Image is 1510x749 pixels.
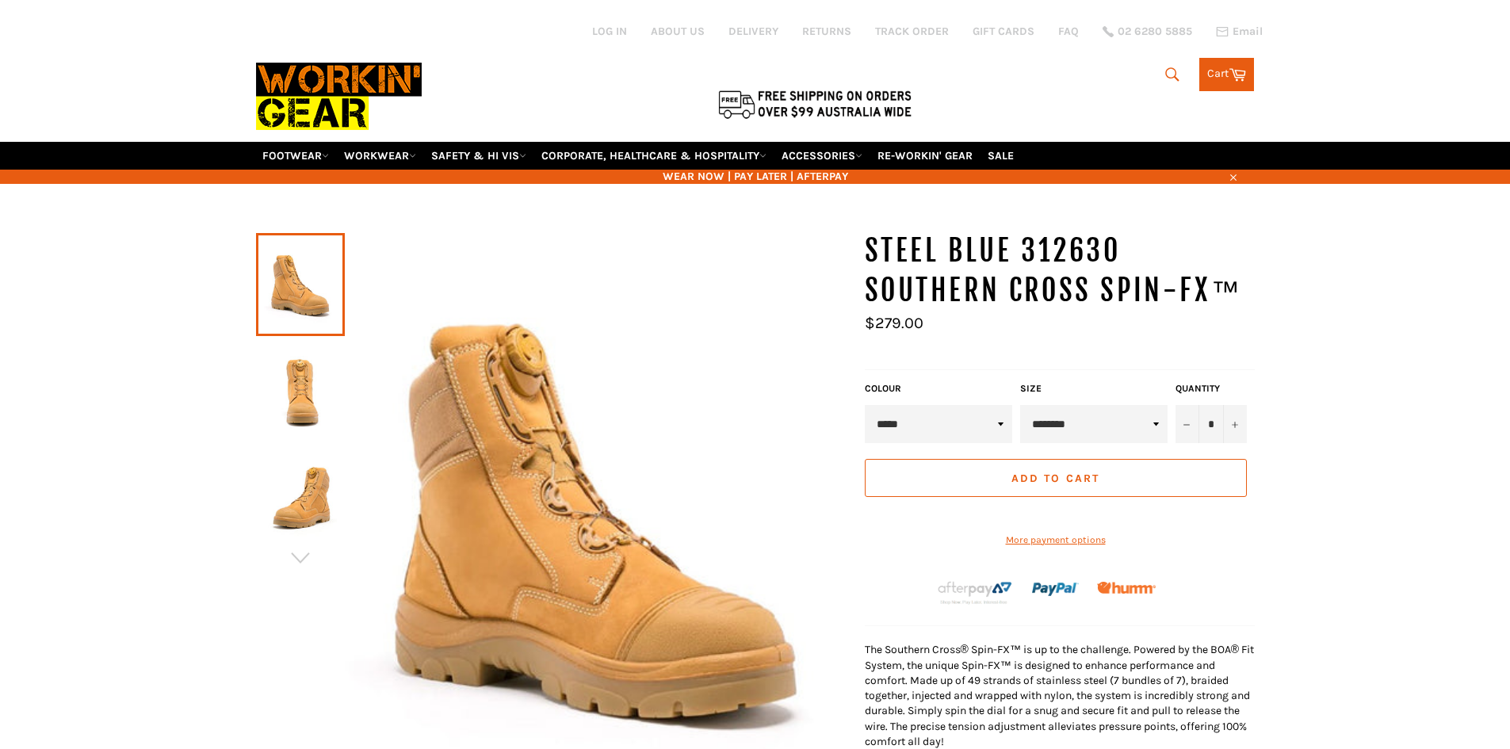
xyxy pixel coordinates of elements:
[775,142,869,170] a: ACCESSORIES
[728,24,778,39] a: DELIVERY
[875,24,949,39] a: TRACK ORDER
[1199,58,1254,91] a: Cart
[1118,26,1192,37] span: 02 6280 5885
[936,579,1014,606] img: Afterpay-Logo-on-dark-bg_large.png
[981,142,1020,170] a: SALE
[592,25,627,38] a: Log in
[1216,25,1263,38] a: Email
[716,87,914,120] img: Flat $9.95 shipping Australia wide
[865,314,923,332] span: $279.00
[1011,472,1099,485] span: Add to Cart
[535,142,773,170] a: CORPORATE, HEALTHCARE & HOSPITALITY
[802,24,851,39] a: RETURNS
[425,142,533,170] a: SAFETY & HI VIS
[256,169,1255,184] span: WEAR NOW | PAY LATER | AFTERPAY
[973,24,1034,39] a: GIFT CARDS
[1020,382,1168,396] label: Size
[256,52,422,141] img: Workin Gear leaders in Workwear, Safety Boots, PPE, Uniforms. Australia's No.1 in Workwear
[865,533,1247,547] a: More payment options
[264,347,337,434] img: STEEL BLUE 312630 Southern Cross Spin-FX™ - Workin' Gear
[256,142,335,170] a: FOOTWEAR
[651,24,705,39] a: ABOUT US
[1058,24,1079,39] a: FAQ
[1032,566,1079,613] img: paypal.png
[1223,405,1247,443] button: Increase item quantity by one
[865,459,1247,497] button: Add to Cart
[871,142,979,170] a: RE-WORKIN' GEAR
[1103,26,1192,37] a: 02 6280 5885
[1233,26,1263,37] span: Email
[264,453,337,541] img: STEEL BLUE 312630 Southern Cross Spin-FX™ - Workin' Gear
[338,142,422,170] a: WORKWEAR
[1097,582,1156,594] img: Humm_core_logo_RGB-01_300x60px_small_195d8312-4386-4de7-b182-0ef9b6303a37.png
[1176,405,1199,443] button: Reduce item quantity by one
[865,642,1255,749] p: The Southern Cross® Spin-FX™ is up to the challenge. Powered by the BOA® Fit System, the unique S...
[1176,382,1247,396] label: Quantity
[865,382,1012,396] label: COLOUR
[865,231,1255,310] h1: STEEL BLUE 312630 Southern Cross Spin-FX™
